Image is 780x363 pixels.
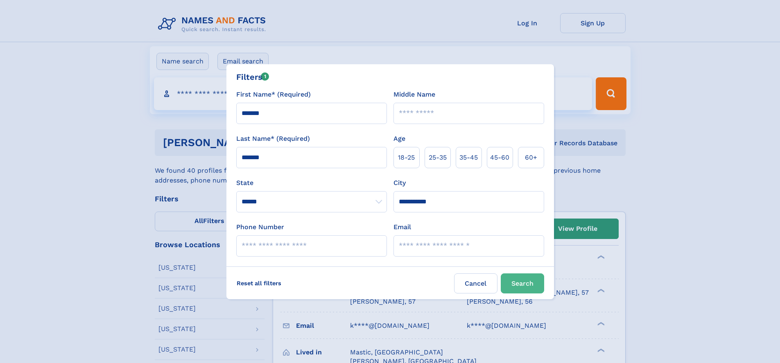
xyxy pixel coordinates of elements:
span: 45‑60 [490,153,509,162]
span: 25‑35 [429,153,447,162]
label: Phone Number [236,222,284,232]
label: State [236,178,387,188]
label: Cancel [454,273,497,293]
label: Middle Name [393,90,435,99]
label: Reset all filters [231,273,287,293]
div: Filters [236,71,269,83]
button: Search [501,273,544,293]
label: City [393,178,406,188]
span: 60+ [525,153,537,162]
span: 35‑45 [459,153,478,162]
label: Last Name* (Required) [236,134,310,144]
label: Email [393,222,411,232]
span: 18‑25 [398,153,415,162]
label: Age [393,134,405,144]
label: First Name* (Required) [236,90,311,99]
